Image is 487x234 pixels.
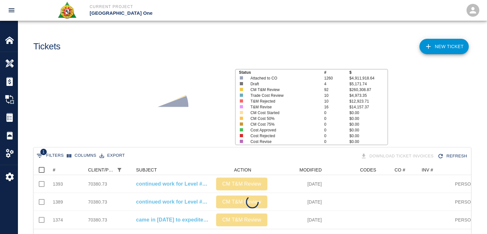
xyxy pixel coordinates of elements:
p: $0.00 [349,110,387,116]
p: Attached to CO [250,75,317,81]
div: # [50,165,85,175]
button: Sort [124,165,133,174]
p: Cost Revise [250,139,317,145]
button: Select columns [65,151,98,161]
div: 1 active filter [115,165,124,174]
div: [DATE] [271,211,325,229]
p: 16 [324,104,349,110]
p: 0 [324,110,349,116]
p: CM T&M Review [219,216,265,224]
div: CLIENT/PCO # [85,165,133,175]
div: CO # [379,165,418,175]
div: [DATE] [271,175,325,193]
p: # [324,70,349,75]
p: $0.00 [349,133,387,139]
p: 92 [324,87,349,93]
p: Current Project [90,4,278,10]
p: Cost Rejected [250,133,317,139]
div: ACTION [234,165,251,175]
div: SUBJECT [133,165,213,175]
button: Show filters [115,165,124,174]
p: 1260 [324,75,349,81]
p: T&M Rejected [250,98,317,104]
p: CM Cost Started [250,110,317,116]
p: $0.00 [349,116,387,121]
p: Trade Cost Review [250,93,317,98]
div: 1374 [53,217,63,223]
div: ACTION [213,165,271,175]
p: $4,973.35 [349,93,387,98]
div: CODES [360,165,376,175]
div: # [53,165,55,175]
div: 70380.73 [88,199,107,205]
a: NEW TICKET [419,39,469,54]
p: $12,923.71 [349,98,387,104]
p: 0 [324,139,349,145]
span: 1 [40,149,47,155]
button: Show filters [35,151,65,161]
p: T&M Revise [250,104,317,110]
p: Status [239,70,324,75]
p: $4,911,918.64 [349,75,387,81]
p: [GEOGRAPHIC_DATA] One [90,10,278,17]
div: Refresh the list [436,151,470,162]
p: $0.00 [349,139,387,145]
p: $0.00 [349,127,387,133]
p: $5,171.74 [349,81,387,87]
button: open drawer [4,3,19,18]
div: CLIENT/PCO # [88,165,115,175]
p: 0 [324,116,349,121]
p: CM T&M Review [219,180,265,188]
button: Export [98,151,126,161]
p: $ [349,70,387,75]
p: 0 [324,121,349,127]
div: 1393 [53,181,63,187]
a: came in [DATE] to expedite installing Level #3 Headhouse TSA topping slab Styrofoam. [136,216,210,224]
p: 0 [324,133,349,139]
p: $0.00 [349,121,387,127]
p: CM Cost 75% [250,121,317,127]
div: INV # [418,165,455,175]
div: SUBJECT [136,165,157,175]
div: Tickets download in groups of 15 [359,151,436,162]
button: Refresh [436,151,470,162]
p: CM Cost 50% [250,116,317,121]
p: 10 [324,93,349,98]
a: continued work for Level #3 Headhouse installing Styrofoam underneath [PERSON_NAME] duct. [136,198,210,206]
p: 0 [324,127,349,133]
a: continued work for Level #3 Headhouse installing Styrofoam underneath [PERSON_NAME] duct. [136,180,210,188]
p: CM T&M Review [219,198,265,206]
p: 10 [324,98,349,104]
p: CM T&M Review [250,87,317,93]
div: 70380.73 [88,217,107,223]
p: 4 [324,81,349,87]
div: MODIFIED [299,165,322,175]
div: [DATE] [271,193,325,211]
div: CODES [325,165,379,175]
div: MODIFIED [271,165,325,175]
div: INV # [422,165,433,175]
p: $260,308.87 [349,87,387,93]
p: $14,157.37 [349,104,387,110]
div: 1389 [53,199,63,205]
h1: Tickets [33,41,61,52]
p: Cost Approved [250,127,317,133]
img: Roger & Sons Concrete [57,1,77,19]
div: 70380.73 [88,181,107,187]
div: CO # [394,165,405,175]
p: Draft [250,81,317,87]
